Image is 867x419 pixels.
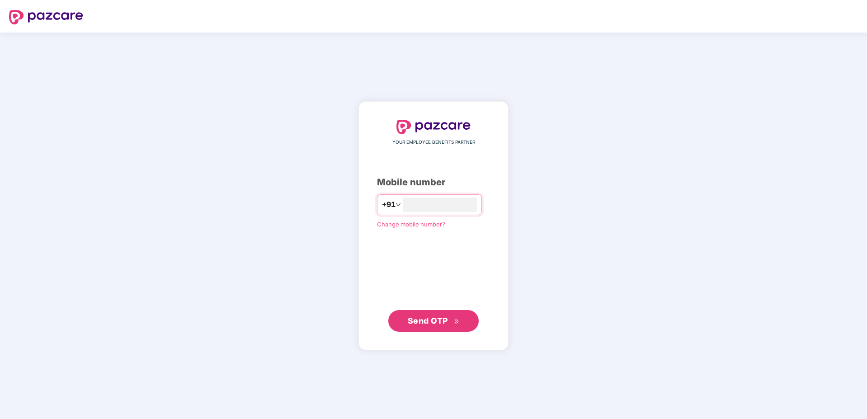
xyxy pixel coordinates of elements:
[377,221,445,228] a: Change mobile number?
[9,10,83,24] img: logo
[388,310,479,332] button: Send OTPdouble-right
[408,316,448,325] span: Send OTP
[392,139,475,146] span: YOUR EMPLOYEE BENEFITS PARTNER
[382,199,396,210] span: +91
[377,175,490,189] div: Mobile number
[396,202,401,207] span: down
[396,120,471,134] img: logo
[454,319,460,325] span: double-right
